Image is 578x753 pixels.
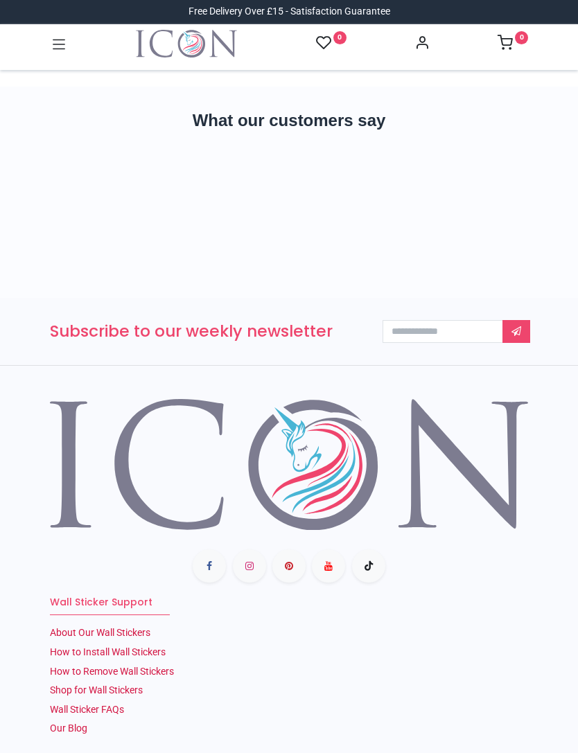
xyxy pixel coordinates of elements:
a: Shop for Wall Stickers [50,684,143,696]
a: How to Install Wall Stickers [50,646,166,657]
a: 0 [316,35,347,52]
img: Icon Wall Stickers [136,30,237,57]
a: Account Info [414,39,430,50]
a: Logo of Icon Wall Stickers [136,30,237,57]
sup: 0 [515,31,528,44]
a: About Our Wall Stickers [50,627,150,638]
a: 0 [498,39,528,50]
h2: What our customers say [50,109,528,132]
a: Our Blog [50,723,87,734]
div: Free Delivery Over £15 - Satisfaction Guarantee [189,5,390,19]
sup: 0 [333,31,347,44]
a: How to Remove Wall Stickers [50,666,174,677]
h3: Subscribe to our weekly newsletter [50,320,362,343]
h6: Wall Sticker Support [50,596,528,610]
iframe: Customer reviews powered by Trustpilot [50,157,528,254]
a: Wall Sticker FAQs [50,704,124,715]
